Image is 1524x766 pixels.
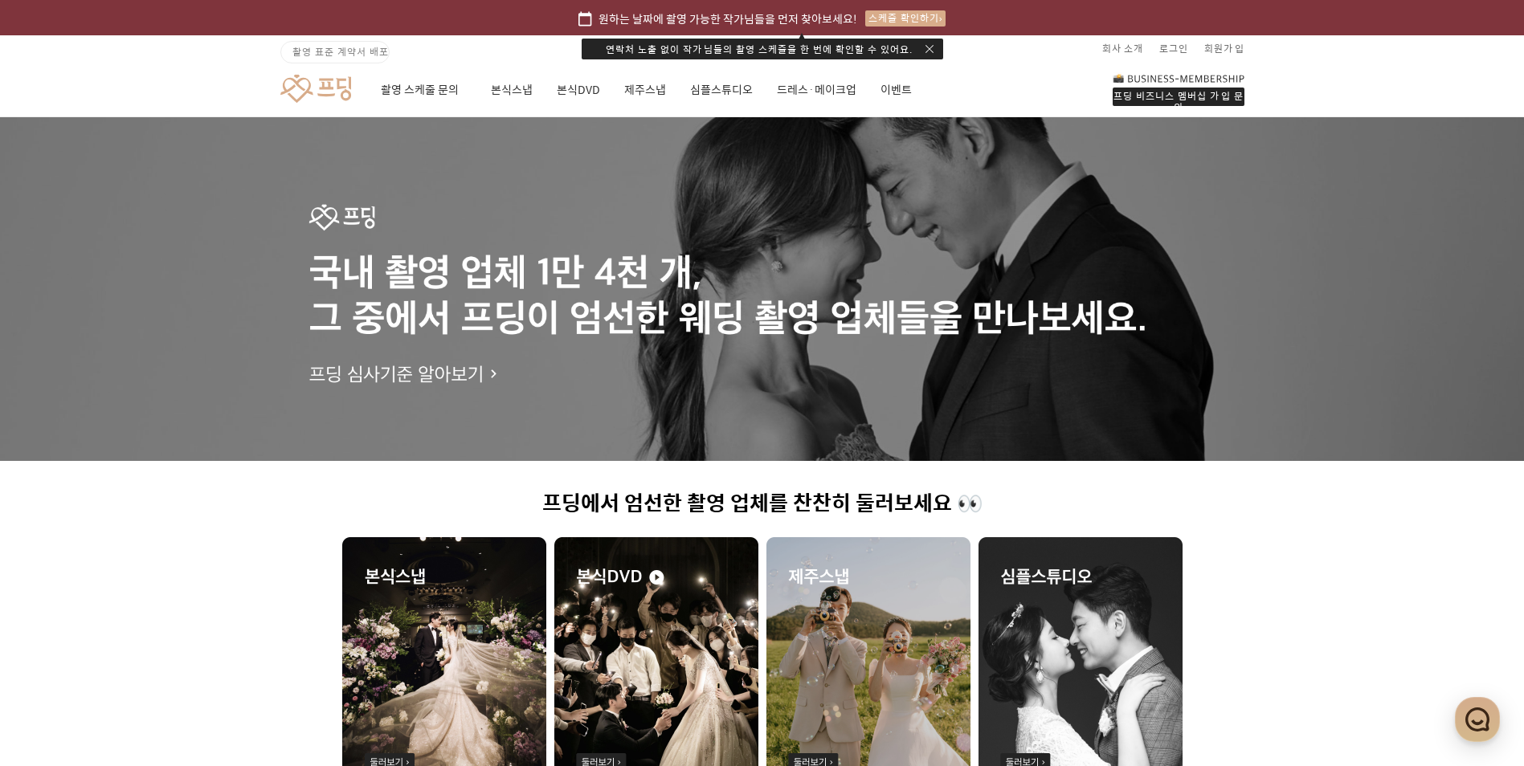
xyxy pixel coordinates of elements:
a: 홈 [5,509,106,549]
span: 대화 [147,534,166,547]
a: 이벤트 [880,63,912,117]
span: 원하는 날짜에 촬영 가능한 작가님들을 먼저 찾아보세요! [599,10,857,27]
span: 설정 [248,533,268,546]
a: 회원가입 [1204,35,1244,61]
a: 프딩 비즈니스 멤버십 가입 문의 [1113,72,1244,106]
h1: 프딩에서 엄선한 촬영 업체를 찬찬히 둘러보세요 👀 [342,491,1183,516]
div: 스케줄 확인하기 [865,10,946,26]
div: 프딩 비즈니스 멤버십 가입 문의 [1113,88,1244,106]
a: 회사 소개 [1102,35,1143,61]
a: 설정 [207,509,308,549]
a: 제주스냅 [624,63,666,117]
span: 홈 [51,533,60,546]
a: 대화 [106,509,207,549]
a: 드레스·메이크업 [777,63,856,117]
span: 촬영 표준 계약서 배포 [292,44,389,59]
a: 심플스튜디오 [690,63,753,117]
a: 촬영 스케줄 문의 [381,63,467,117]
div: 연락처 노출 없이 작가님들의 촬영 스케줄을 한 번에 확인할 수 있어요. [582,39,943,59]
a: 본식DVD [557,63,600,117]
a: 로그인 [1159,35,1188,61]
a: 본식스냅 [491,63,533,117]
a: 촬영 표준 계약서 배포 [280,41,390,63]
